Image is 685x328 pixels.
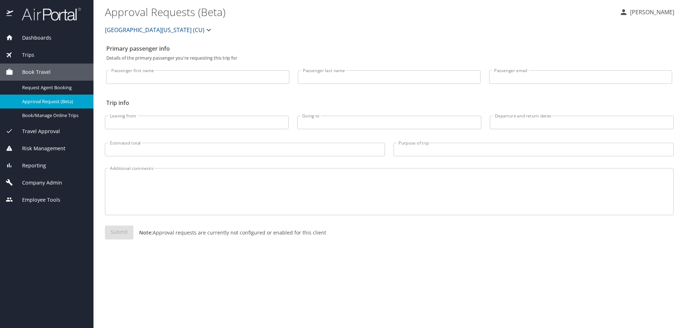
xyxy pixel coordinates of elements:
[22,98,85,105] span: Approval Request (Beta)
[14,7,81,21] img: airportal-logo.png
[22,84,85,91] span: Request Agent Booking
[102,23,216,37] button: [GEOGRAPHIC_DATA][US_STATE] (CU)
[13,162,46,170] span: Reporting
[13,196,60,204] span: Employee Tools
[13,145,65,152] span: Risk Management
[13,179,62,187] span: Company Admin
[106,97,672,109] h2: Trip info
[6,7,14,21] img: icon-airportal.png
[13,51,34,59] span: Trips
[133,229,326,236] p: Approval requests are currently not configured or enabled for this client
[22,112,85,119] span: Book/Manage Online Trips
[13,34,51,42] span: Dashboards
[106,43,672,54] h2: Primary passenger info
[139,229,153,236] strong: Note:
[616,6,677,19] button: [PERSON_NAME]
[628,8,674,16] p: [PERSON_NAME]
[13,68,51,76] span: Book Travel
[105,1,614,23] h1: Approval Requests (Beta)
[105,25,204,35] span: [GEOGRAPHIC_DATA][US_STATE] (CU)
[106,56,672,60] p: Details of the primary passenger you're requesting this trip for
[13,127,60,135] span: Travel Approval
